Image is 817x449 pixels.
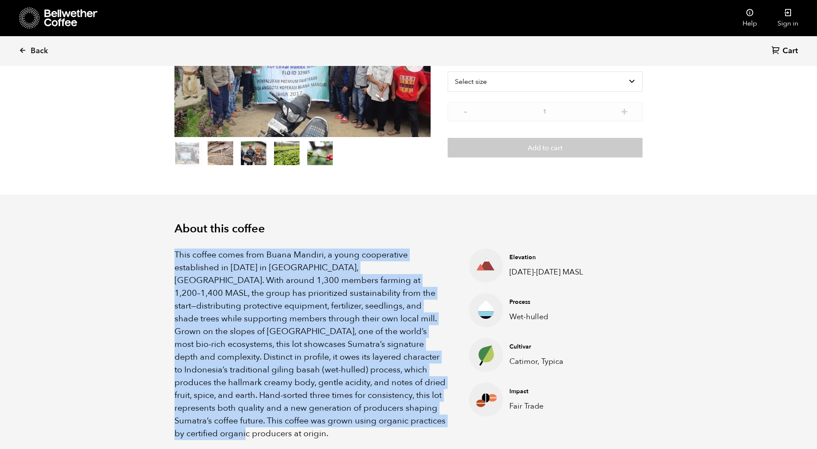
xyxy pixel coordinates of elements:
[771,46,800,57] a: Cart
[31,46,48,56] span: Back
[509,253,590,262] h4: Elevation
[509,266,590,278] p: [DATE]-[DATE] MASL
[174,222,643,236] h2: About this coffee
[448,138,643,157] button: Add to cart
[509,400,590,412] p: Fair Trade
[509,343,590,351] h4: Cultivar
[509,356,590,367] p: Catimor, Typica
[509,311,590,323] p: Wet-hulled
[509,387,590,396] h4: Impact
[174,249,448,440] p: This coffee comes from Buana Mandiri, a young cooperative established in [DATE] in [GEOGRAPHIC_DA...
[460,106,471,115] button: -
[783,46,798,56] span: Cart
[619,106,630,115] button: +
[509,298,590,306] h4: Process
